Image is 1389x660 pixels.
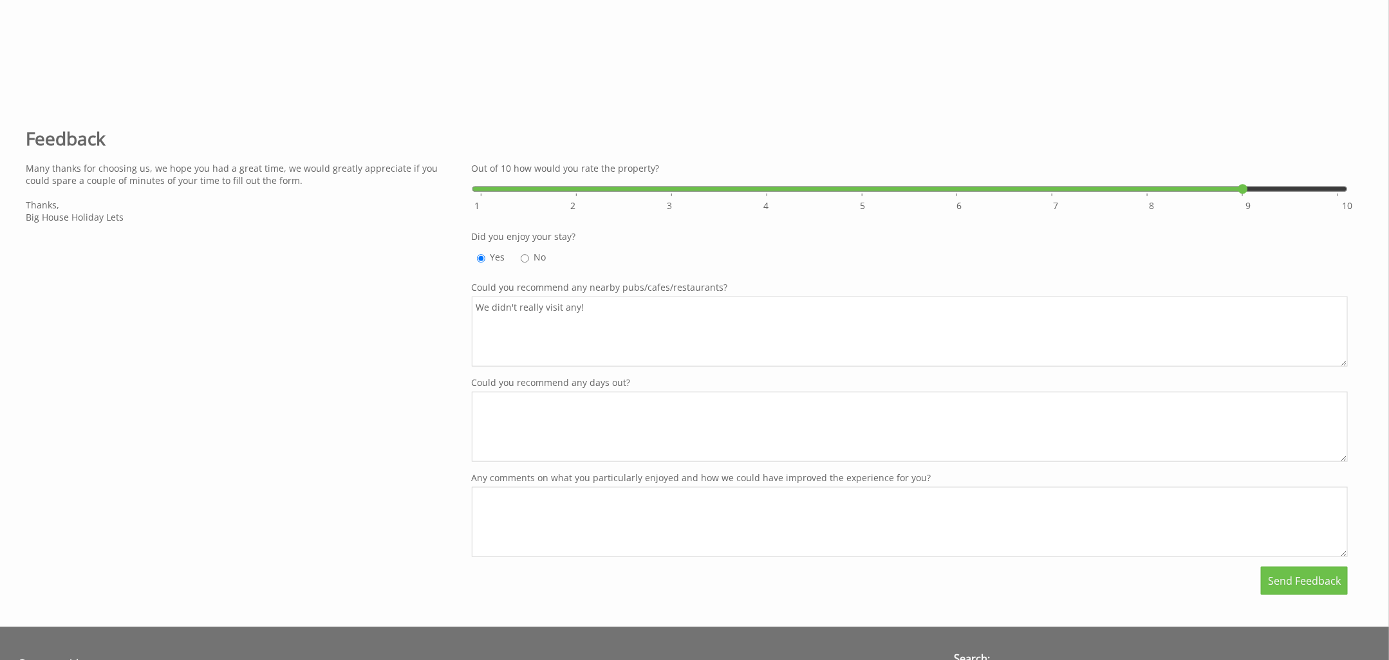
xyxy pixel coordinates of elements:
label: Yes [485,251,510,263]
button: Send Feedback [1261,567,1348,595]
label: Did you enjoy your stay? [472,230,1348,243]
p: Many thanks for choosing us, we hope you had a great time, we would greatly appreciate if you cou... [26,162,456,223]
label: No [529,251,552,263]
label: Could you recommend any days out? [472,376,1348,389]
span: Send Feedback [1268,574,1341,588]
label: Out of 10 how would you rate the property? [472,162,1348,174]
h1: Feedback [26,126,1348,151]
label: Any comments on what you particularly enjoyed and how we could have improved the experience for you? [472,472,1348,484]
label: Could you recommend any nearby pubs/cafes/restaurants? [472,281,1348,293]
